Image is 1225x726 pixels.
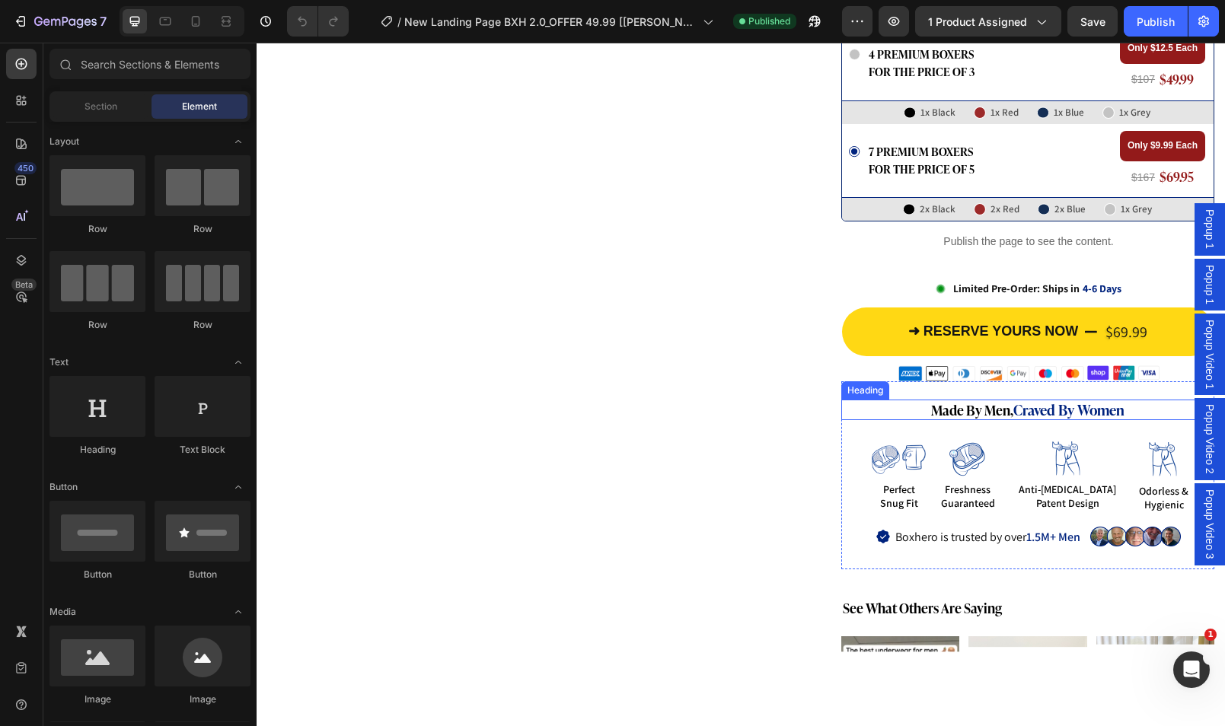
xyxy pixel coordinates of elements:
input: Search Sections & Elements [49,49,250,79]
span: 4-6 Days [826,239,865,253]
span: 1 [1204,629,1217,641]
div: Publish [1137,14,1175,30]
span: Popup Video 3 [946,447,961,517]
p: 2x Red [734,157,763,177]
p: anti-[MEDICAL_DATA] patent design [762,440,860,467]
div: Row [155,318,250,332]
p: 1x Grey [864,157,895,177]
div: Undo/Redo [287,6,349,37]
div: ➜ RESERVE YOURS NOW [652,280,821,298]
span: Section [85,100,117,113]
button: Save [1067,6,1118,37]
div: Image [155,693,250,706]
span: Popup 1 [946,222,961,262]
div: Heading [49,443,145,457]
div: Row [49,222,145,236]
p: freshness guaranteed [683,440,739,467]
span: 1 product assigned [928,14,1027,30]
span: Popup 1 [946,167,961,206]
iframe: Intercom live chat [1173,651,1210,688]
div: $69.99 [847,277,892,301]
span: 4 Premium Boxers for the Price of 3 [612,2,718,37]
div: 450 [14,162,37,174]
img: gempages_491320059759690869-2d4cf939-0e6d-4f80-a604-8a9330feba02.png [609,392,675,435]
span: Save [1080,15,1105,28]
p: 1x Blue [797,60,828,80]
span: Element [182,100,217,113]
button: 1 product assigned [915,6,1061,37]
div: Beta [11,279,37,291]
img: gempages_491320059759690869-7317a128-c16f-4dbd-912b-9797de99bc49.png [885,400,930,437]
img: gempages_491320059759690869-8c7f5b62-ae4c-4f83-a94c-624ed54a33ba.png [681,387,741,436]
button: ➜ RESERVE YOURS NOW [585,265,959,314]
p: Boxhero is trusted by over [639,487,826,502]
img: gempages_491320059759690869-7317a128-c16f-4dbd-912b-9797de99bc49.png [788,399,834,436]
s: $107 [875,30,898,43]
div: Button [49,568,145,581]
p: 2x Blue [798,157,829,177]
p: 1x Grey [863,60,894,80]
strong: 1.5M+ Men [770,486,824,502]
span: Limited Pre-Order: Ships in [697,239,823,253]
span: Button [49,480,78,494]
span: New Landing Page BXH 2.0_OFFER 49.99 [[PERSON_NAME]] 03.08 [404,14,697,30]
iframe: Design area [257,43,1225,726]
img: gempages_491320059759690869-06c6bd7f-3ea0-465e-acbb-729b767ad902.png [642,323,903,339]
span: Toggle open [226,129,250,154]
p: 2x Black [663,157,699,177]
span: Media [49,605,76,619]
div: Image [49,693,145,706]
div: Text Block [155,443,250,457]
span: Published [748,14,790,28]
strong: craved by women [757,356,868,377]
div: Button [155,568,250,581]
span: / [397,14,401,30]
span: Text [49,355,69,369]
span: Layout [49,135,79,148]
strong: Only $9.99 Each [871,97,941,108]
button: 7 [6,6,113,37]
div: Row [49,318,145,332]
span: Popup Video 2 [946,361,961,431]
span: $49.99 [903,27,937,46]
p: Publish the page to see the content. [585,191,959,207]
img: gempages_491320059759690869-7310a9ae-31ae-41db-92f8-97112ac21e91.png [834,484,924,504]
p: 1x Red [734,60,762,80]
span: Toggle open [226,350,250,374]
button: Publish [1124,6,1188,37]
p: odorless & hygienic [882,441,932,469]
span: Toggle open [226,600,250,624]
span: see what others are saying [586,555,745,575]
div: Row [155,222,250,236]
div: Heading [588,341,630,355]
span: $69.95 [903,124,937,143]
h2: made by men, [585,357,958,377]
p: perfect snug fit [611,440,674,467]
s: $167 [875,129,898,141]
p: 7 [100,12,107,30]
span: Popup Video 1 [946,277,961,347]
span: Toggle open [226,475,250,499]
p: 1x Black [664,60,699,80]
span: 7 Premium Boxers for the Price of 5 [612,100,718,135]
